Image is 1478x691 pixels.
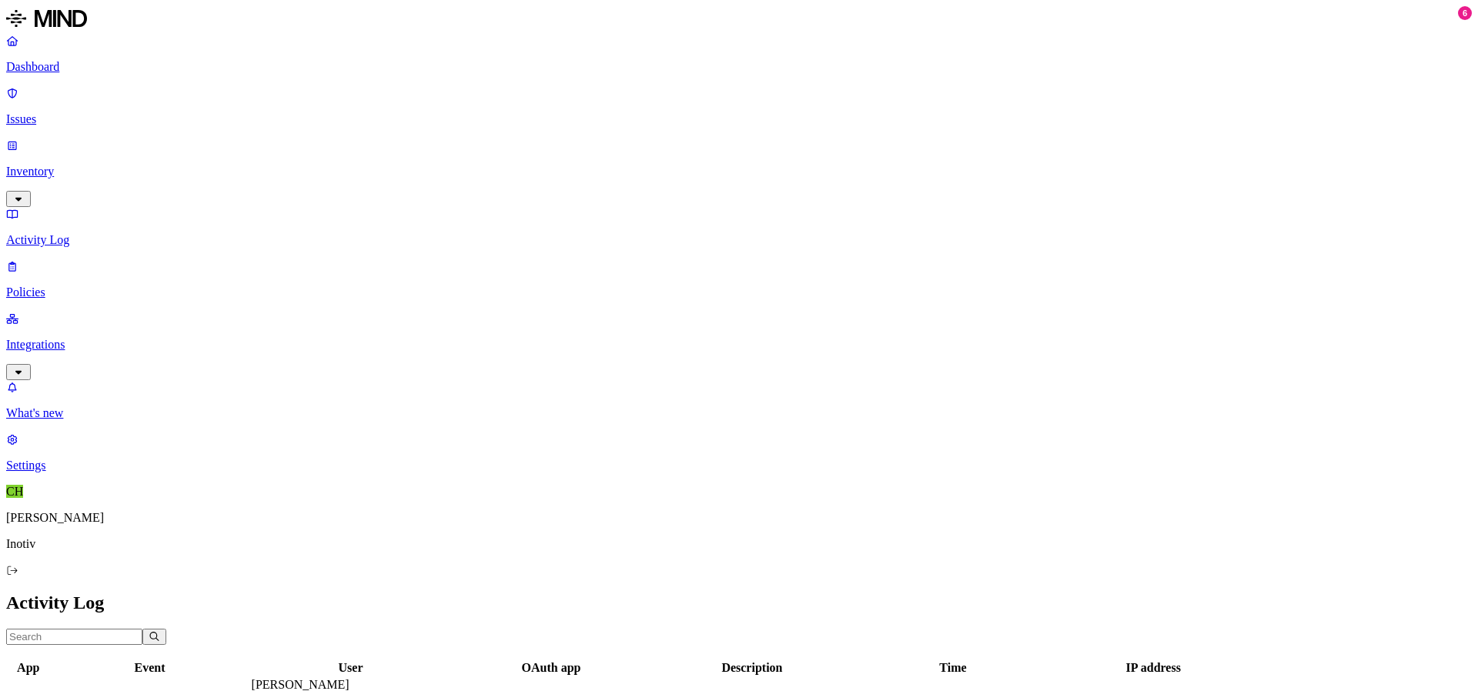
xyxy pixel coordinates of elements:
[6,233,1472,247] p: Activity Log
[6,485,23,498] span: CH
[6,593,1472,613] h2: Activity Log
[6,285,1472,299] p: Policies
[6,6,1472,34] a: MIND
[6,139,1472,205] a: Inventory
[6,86,1472,126] a: Issues
[854,661,1051,675] div: Time
[252,661,450,675] div: User
[6,338,1472,352] p: Integrations
[8,661,48,675] div: App
[6,34,1472,74] a: Dashboard
[6,432,1472,472] a: Settings
[6,537,1472,551] p: Inotiv
[6,312,1472,378] a: Integrations
[1055,661,1253,675] div: IP address
[6,380,1472,420] a: What's new
[453,661,650,675] div: OAuth app
[6,112,1472,126] p: Issues
[6,406,1472,420] p: What's new
[653,661,852,675] div: Description
[6,207,1472,247] a: Activity Log
[6,629,142,645] input: Search
[6,459,1472,472] p: Settings
[6,60,1472,74] p: Dashboard
[52,661,249,675] div: Event
[6,165,1472,179] p: Inventory
[6,259,1472,299] a: Policies
[1458,6,1472,20] div: 6
[6,6,87,31] img: MIND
